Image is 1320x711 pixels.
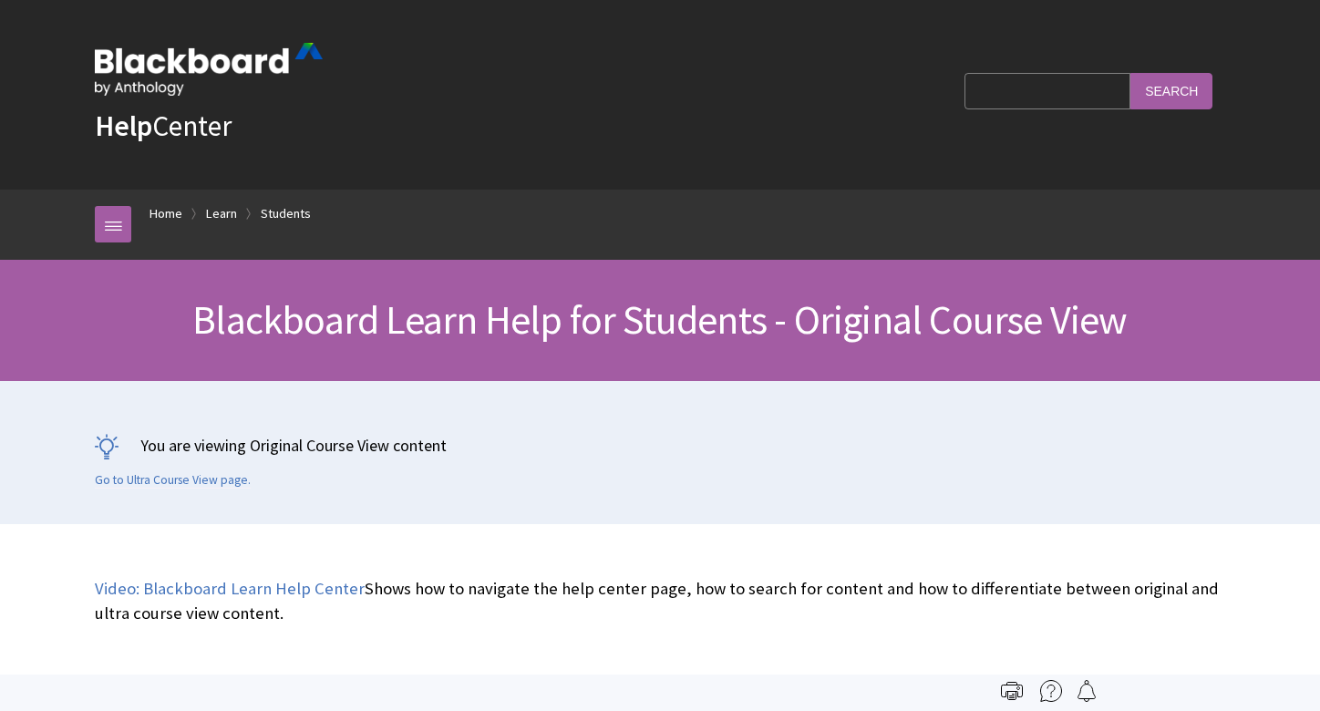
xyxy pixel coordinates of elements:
input: Search [1130,73,1212,108]
a: Go to Ultra Course View page. [95,472,251,489]
img: Blackboard by Anthology [95,43,323,96]
strong: Help [95,108,152,144]
img: More help [1040,680,1062,702]
a: Video: Blackboard Learn Help Center [95,578,365,600]
p: Shows how to navigate the help center page, how to search for content and how to differentiate be... [95,577,1225,624]
img: Follow this page [1076,680,1098,702]
span: Blackboard Learn Help for Students - Original Course View [192,294,1127,345]
a: Students [261,202,311,225]
img: Print [1001,680,1023,702]
a: HelpCenter [95,108,232,144]
a: Home [150,202,182,225]
p: You are viewing Original Course View content [95,434,1225,457]
a: Learn [206,202,237,225]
